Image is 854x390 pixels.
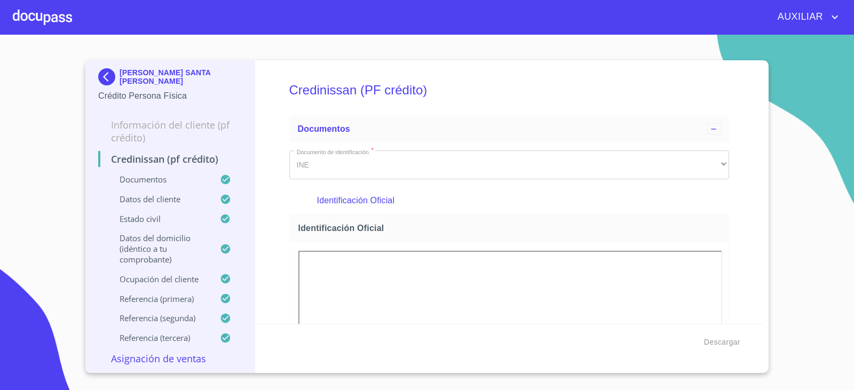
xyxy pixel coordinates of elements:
p: Referencia (segunda) [98,313,220,323]
h5: Credinissan (PF crédito) [289,68,730,112]
span: AUXILIAR [770,9,828,26]
p: Identificación Oficial [317,194,701,207]
span: Identificación Oficial [298,222,725,234]
p: Referencia (primera) [98,293,220,304]
button: Descargar [700,332,745,352]
span: Descargar [704,336,740,349]
div: [PERSON_NAME] SANTA [PERSON_NAME] [98,68,242,90]
p: Credinissan (PF crédito) [98,153,242,165]
p: Estado civil [98,213,220,224]
p: Crédito Persona Física [98,90,242,102]
p: Datos del domicilio (idéntico a tu comprobante) [98,233,220,265]
button: account of current user [770,9,841,26]
p: Ocupación del Cliente [98,274,220,284]
p: Referencia (tercera) [98,332,220,343]
span: Documentos [298,124,350,133]
img: Docupass spot blue [98,68,120,85]
p: [PERSON_NAME] SANTA [PERSON_NAME] [120,68,242,85]
p: Información del cliente (PF crédito) [98,118,242,144]
div: Documentos [289,116,730,142]
p: Documentos [98,174,220,185]
p: Datos del cliente [98,194,220,204]
p: Asignación de Ventas [98,352,242,365]
div: INE [289,150,730,179]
